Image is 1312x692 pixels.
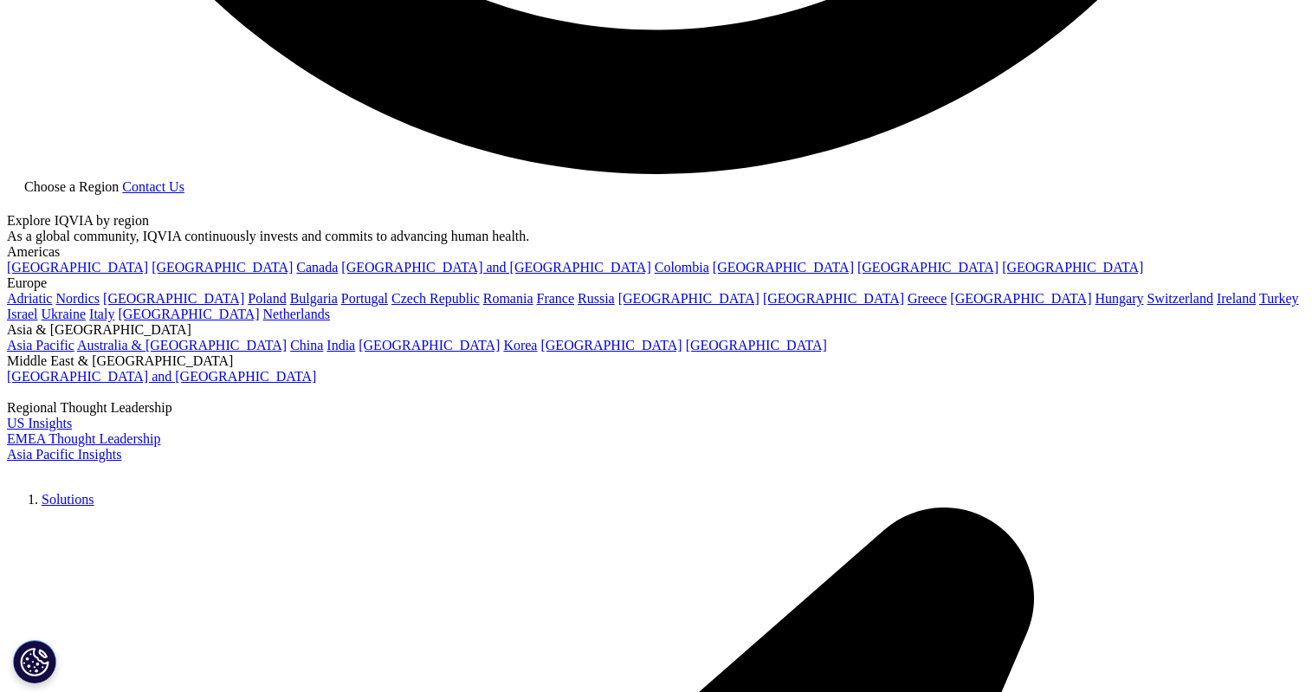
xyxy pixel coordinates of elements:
[7,291,52,306] a: Adriatic
[341,260,650,275] a: [GEOGRAPHIC_DATA] and [GEOGRAPHIC_DATA]
[24,179,119,194] span: Choose a Region
[1217,291,1256,306] a: Ireland
[1147,291,1212,306] a: Switzerland
[341,291,388,306] a: Portugal
[55,291,100,306] a: Nordics
[713,260,854,275] a: [GEOGRAPHIC_DATA]
[7,260,148,275] a: [GEOGRAPHIC_DATA]
[118,307,259,321] a: [GEOGRAPHIC_DATA]
[1259,291,1299,306] a: Turkey
[857,260,999,275] a: [GEOGRAPHIC_DATA]
[122,179,184,194] a: Contact Us
[7,431,160,446] a: EMEA Thought Leadership
[7,400,1305,416] div: Regional Thought Leadership
[290,291,338,306] a: Bulgaria
[7,244,1305,260] div: Americas
[908,291,947,306] a: Greece
[89,307,114,321] a: Italy
[7,416,72,430] a: US Insights
[540,338,682,352] a: [GEOGRAPHIC_DATA]
[578,291,615,306] a: Russia
[326,338,355,352] a: India
[1002,260,1143,275] a: [GEOGRAPHIC_DATA]
[7,338,74,352] a: Asia Pacific
[103,291,244,306] a: [GEOGRAPHIC_DATA]
[248,291,286,306] a: Poland
[950,291,1091,306] a: [GEOGRAPHIC_DATA]
[483,291,533,306] a: Romania
[618,291,759,306] a: [GEOGRAPHIC_DATA]
[263,307,330,321] a: Netherlands
[296,260,338,275] a: Canada
[7,447,121,462] a: Asia Pacific Insights
[290,338,323,352] a: China
[42,307,87,321] a: Ukraine
[7,229,1305,244] div: As a global community, IQVIA continuously invests and commits to advancing human health.
[686,338,827,352] a: [GEOGRAPHIC_DATA]
[359,338,500,352] a: [GEOGRAPHIC_DATA]
[13,640,56,683] button: Cookie 设置
[77,338,287,352] a: Australia & [GEOGRAPHIC_DATA]
[655,260,709,275] a: Colombia
[7,369,316,384] a: [GEOGRAPHIC_DATA] and [GEOGRAPHIC_DATA]
[1095,291,1143,306] a: Hungary
[537,291,575,306] a: France
[7,322,1305,338] div: Asia & [GEOGRAPHIC_DATA]
[391,291,480,306] a: Czech Republic
[7,213,1305,229] div: Explore IQVIA by region
[152,260,293,275] a: [GEOGRAPHIC_DATA]
[763,291,904,306] a: [GEOGRAPHIC_DATA]
[7,275,1305,291] div: Europe
[7,353,1305,369] div: Middle East & [GEOGRAPHIC_DATA]
[42,492,94,507] a: Solutions
[7,307,38,321] a: Israel
[503,338,537,352] a: Korea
